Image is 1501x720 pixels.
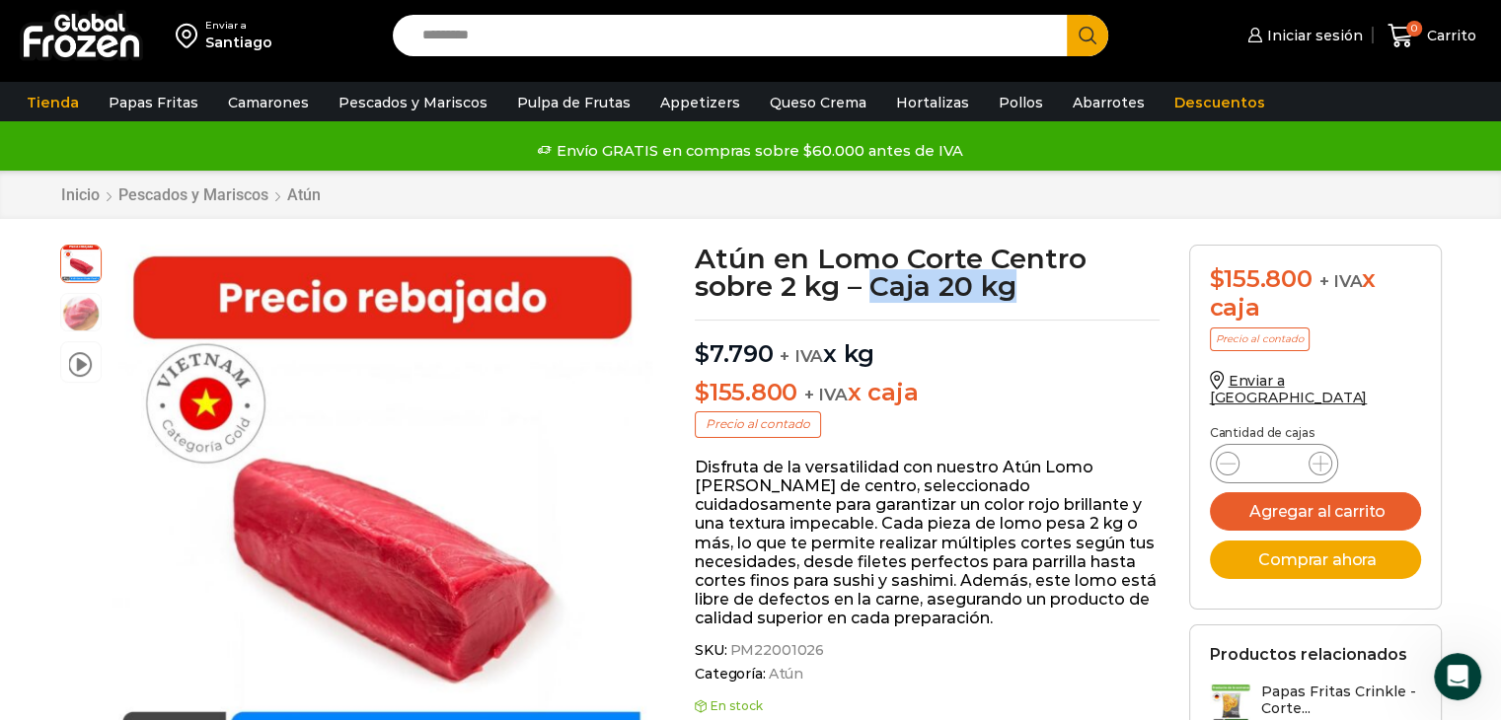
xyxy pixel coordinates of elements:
p: x kg [695,320,1160,369]
a: Iniciar sesión [1242,16,1363,55]
h2: Productos relacionados [1210,645,1407,664]
p: x caja [695,379,1160,407]
a: Abarrotes [1063,84,1155,121]
a: Camarones [218,84,319,121]
span: + IVA [804,385,848,404]
p: Disfruta de la versatilidad con nuestro Atún Lomo [PERSON_NAME] de centro, seleccionado cuidadosa... [695,458,1160,628]
span: + IVA [1318,271,1362,291]
p: Precio al contado [695,411,821,437]
button: Agregar al carrito [1210,492,1421,531]
a: Papas Fritas [99,84,208,121]
span: 0 [1406,21,1422,36]
p: Cantidad de cajas [1210,426,1421,440]
p: Precio al contado [1210,327,1310,351]
span: Categoría: [695,666,1160,683]
span: $ [695,378,710,406]
h1: Atún en Lomo Corte Centro sobre 2 kg – Caja 20 kg [695,245,1160,300]
a: 0 Carrito [1383,13,1481,59]
a: Pescados y Mariscos [329,84,497,121]
iframe: Intercom live chat [1434,653,1481,700]
bdi: 155.800 [695,378,797,406]
a: Appetizers [650,84,750,121]
a: Enviar a [GEOGRAPHIC_DATA] [1210,372,1368,406]
a: Queso Crema [760,84,876,121]
span: atun corte centro [61,243,101,282]
a: Atún [766,666,803,683]
div: x caja [1210,265,1421,323]
h3: Papas Fritas Crinkle - Corte... [1261,684,1421,717]
img: address-field-icon.svg [176,19,205,52]
span: PM22001026 [726,642,824,659]
span: $ [695,339,710,368]
a: Pescados y Mariscos [117,185,269,204]
a: Pollos [989,84,1053,121]
div: Enviar a [205,19,272,33]
span: SKU: [695,642,1160,659]
p: En stock [695,699,1160,713]
span: Carrito [1422,26,1476,45]
a: Hortalizas [886,84,979,121]
bdi: 155.800 [1210,264,1313,293]
span: $ [1210,264,1225,293]
button: Comprar ahora [1210,540,1421,579]
nav: Breadcrumb [60,185,322,204]
a: Descuentos [1164,84,1275,121]
a: Tienda [17,84,89,121]
input: Product quantity [1255,450,1293,477]
a: Pulpa de Frutas [507,84,640,121]
a: Atún [286,185,322,204]
span: atun-lomo-corte [61,294,101,333]
a: Inicio [60,185,101,204]
div: Santiago [205,33,272,52]
span: Iniciar sesión [1262,26,1363,45]
span: + IVA [780,346,823,366]
bdi: 7.790 [695,339,774,368]
button: Search button [1067,15,1108,56]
